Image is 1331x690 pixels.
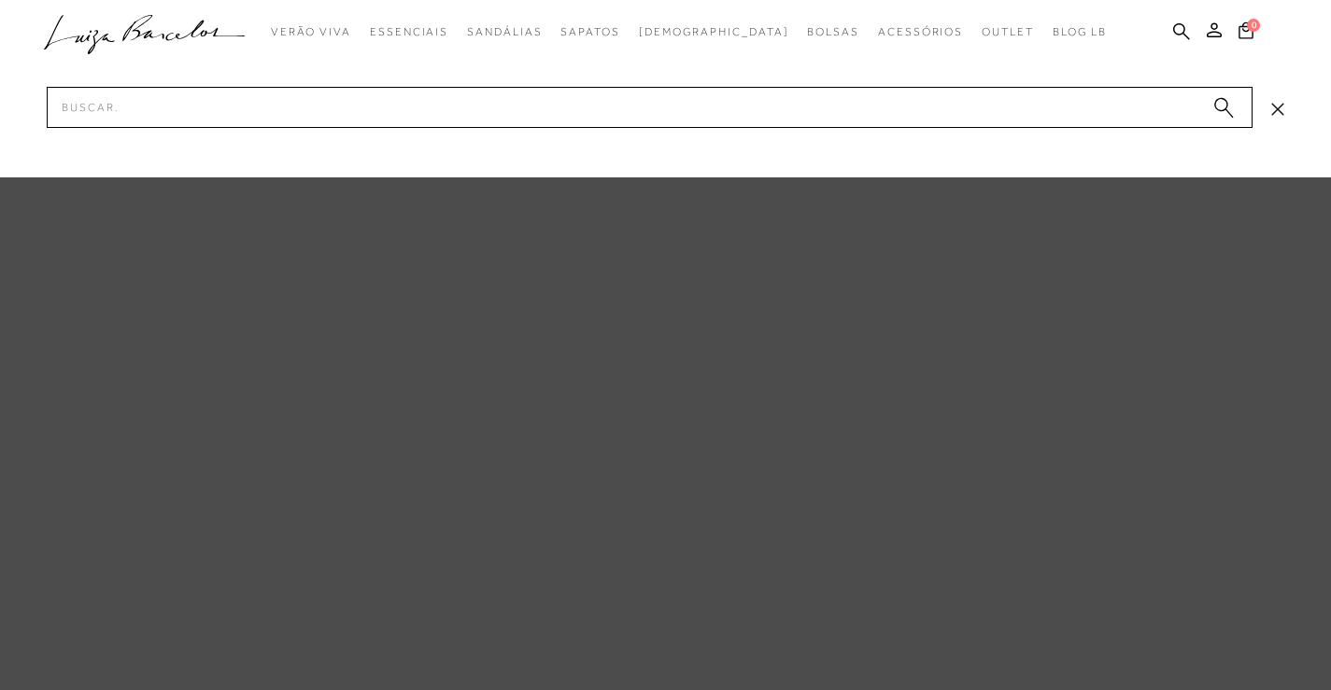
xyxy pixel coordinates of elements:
span: Acessórios [878,25,963,38]
input: Buscar. [47,87,1253,128]
a: BLOG LB [1053,15,1107,49]
span: Essenciais [370,25,448,38]
a: categoryNavScreenReaderText [370,15,448,49]
a: categoryNavScreenReaderText [467,15,542,49]
span: Outlet [982,25,1034,38]
a: categoryNavScreenReaderText [271,15,351,49]
a: categoryNavScreenReaderText [878,15,963,49]
span: BLOG LB [1053,25,1107,38]
a: categoryNavScreenReaderText [560,15,619,49]
a: noSubCategoriesText [639,15,789,49]
span: Sandálias [467,25,542,38]
span: Verão Viva [271,25,351,38]
button: 0 [1233,21,1259,46]
span: 0 [1247,19,1260,32]
a: categoryNavScreenReaderText [982,15,1034,49]
a: categoryNavScreenReaderText [807,15,859,49]
span: Sapatos [560,25,619,38]
span: [DEMOGRAPHIC_DATA] [639,25,789,38]
span: Bolsas [807,25,859,38]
